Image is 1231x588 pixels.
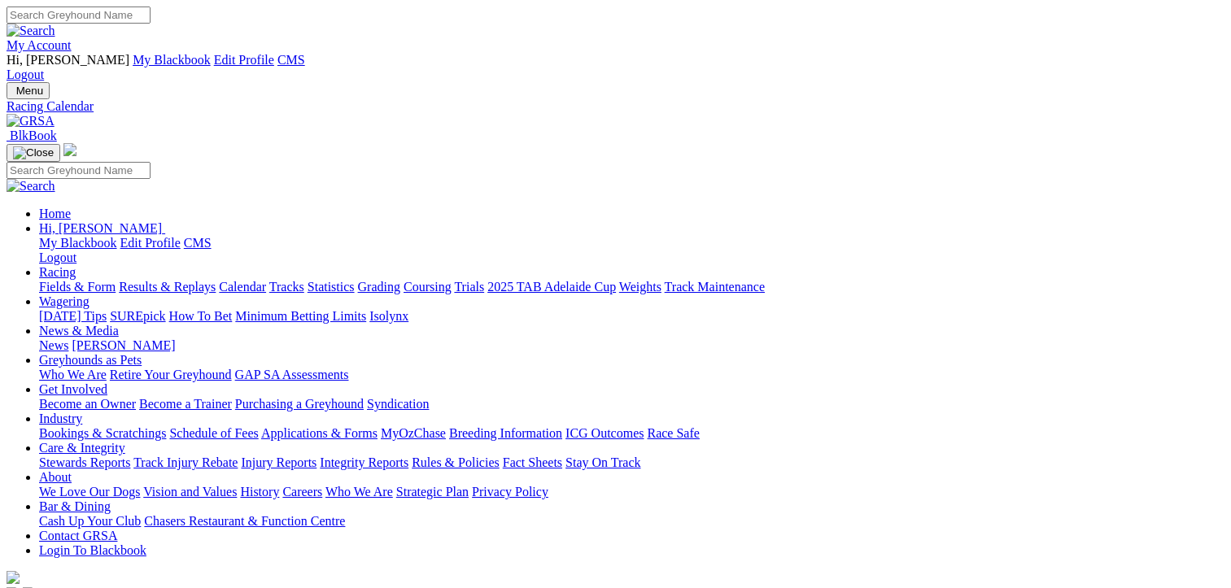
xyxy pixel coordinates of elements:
[7,114,55,128] img: GRSA
[39,485,140,499] a: We Love Our Dogs
[39,485,1224,499] div: About
[39,426,1224,441] div: Industry
[72,338,175,352] a: [PERSON_NAME]
[39,207,71,220] a: Home
[144,514,345,528] a: Chasers Restaurant & Function Centre
[219,280,266,294] a: Calendar
[7,162,151,179] input: Search
[647,426,699,440] a: Race Safe
[39,441,125,455] a: Care & Integrity
[169,309,233,323] a: How To Bet
[39,280,1224,294] div: Racing
[39,368,107,381] a: Who We Are
[10,128,57,142] span: BlkBook
[619,280,661,294] a: Weights
[39,221,165,235] a: Hi, [PERSON_NAME]
[39,514,1224,529] div: Bar & Dining
[39,221,162,235] span: Hi, [PERSON_NAME]
[261,426,378,440] a: Applications & Forms
[235,309,366,323] a: Minimum Betting Limits
[7,99,1224,114] a: Racing Calendar
[39,543,146,557] a: Login To Blackbook
[39,455,1224,470] div: Care & Integrity
[39,397,1224,412] div: Get Involved
[39,514,141,528] a: Cash Up Your Club
[120,236,181,250] a: Edit Profile
[13,146,54,159] img: Close
[282,485,322,499] a: Careers
[39,250,76,264] a: Logout
[565,426,644,440] a: ICG Outcomes
[7,24,55,38] img: Search
[39,382,107,396] a: Get Involved
[472,485,548,499] a: Privacy Policy
[665,280,765,294] a: Track Maintenance
[39,529,117,542] a: Contact GRSA
[381,426,446,440] a: MyOzChase
[169,426,258,440] a: Schedule of Fees
[39,280,116,294] a: Fields & Form
[7,144,60,162] button: Toggle navigation
[277,53,305,67] a: CMS
[7,38,72,52] a: My Account
[7,571,20,584] img: logo-grsa-white.png
[110,368,232,381] a: Retire Your Greyhound
[7,128,57,142] a: BlkBook
[269,280,304,294] a: Tracks
[143,485,237,499] a: Vision and Values
[7,82,50,99] button: Toggle navigation
[133,53,211,67] a: My Blackbook
[39,499,111,513] a: Bar & Dining
[39,455,130,469] a: Stewards Reports
[110,309,165,323] a: SUREpick
[39,397,136,411] a: Become an Owner
[241,455,316,469] a: Injury Reports
[404,280,452,294] a: Coursing
[325,485,393,499] a: Who We Are
[396,485,469,499] a: Strategic Plan
[63,143,76,156] img: logo-grsa-white.png
[7,7,151,24] input: Search
[119,280,216,294] a: Results & Replays
[39,265,76,279] a: Racing
[358,280,400,294] a: Grading
[214,53,274,67] a: Edit Profile
[454,280,484,294] a: Trials
[39,338,68,352] a: News
[184,236,212,250] a: CMS
[240,485,279,499] a: History
[7,53,1224,82] div: My Account
[39,294,89,308] a: Wagering
[39,236,117,250] a: My Blackbook
[39,236,1224,265] div: Hi, [PERSON_NAME]
[39,309,1224,324] div: Wagering
[39,470,72,484] a: About
[503,455,562,469] a: Fact Sheets
[369,309,408,323] a: Isolynx
[412,455,500,469] a: Rules & Policies
[7,53,129,67] span: Hi, [PERSON_NAME]
[7,68,44,81] a: Logout
[308,280,355,294] a: Statistics
[39,368,1224,382] div: Greyhounds as Pets
[487,280,616,294] a: 2025 TAB Adelaide Cup
[133,455,238,469] a: Track Injury Rebate
[367,397,429,411] a: Syndication
[7,179,55,194] img: Search
[235,397,364,411] a: Purchasing a Greyhound
[39,426,166,440] a: Bookings & Scratchings
[39,324,119,338] a: News & Media
[320,455,408,469] a: Integrity Reports
[449,426,562,440] a: Breeding Information
[565,455,640,469] a: Stay On Track
[39,353,142,367] a: Greyhounds as Pets
[39,338,1224,353] div: News & Media
[39,309,107,323] a: [DATE] Tips
[16,85,43,97] span: Menu
[39,412,82,425] a: Industry
[235,368,349,381] a: GAP SA Assessments
[139,397,232,411] a: Become a Trainer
